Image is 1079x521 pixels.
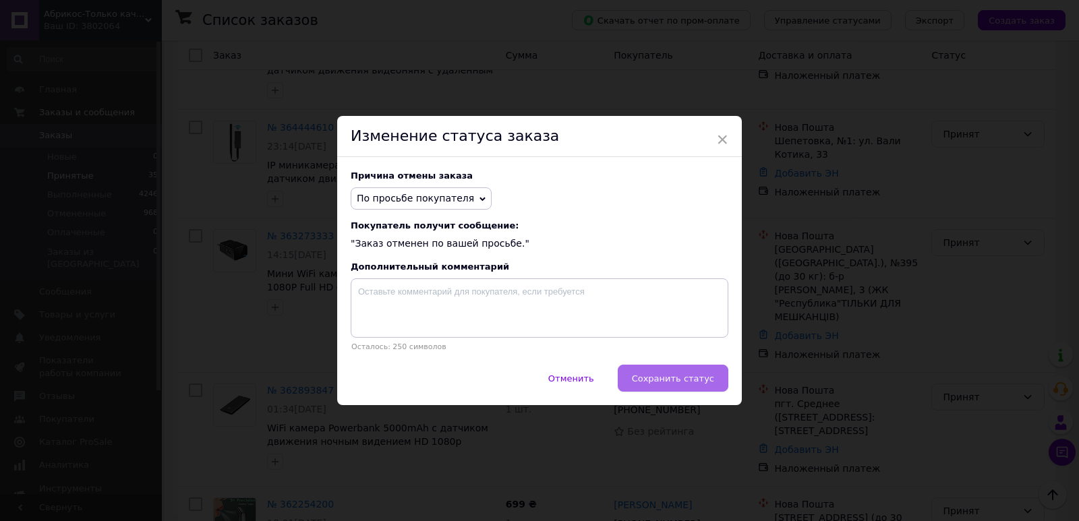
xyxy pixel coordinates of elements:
span: Покупатель получит сообщение: [351,220,728,231]
div: Причина отмены заказа [351,171,728,181]
button: Сохранить статус [618,365,728,392]
div: Дополнительный комментарий [351,262,728,272]
span: × [716,128,728,151]
p: Осталось: 250 символов [351,342,728,351]
div: "Заказ отменен по вашей просьбе." [351,220,728,251]
button: Отменить [534,365,608,392]
span: По просьбе покупателя [357,193,474,204]
span: Сохранить статус [632,373,714,384]
div: Изменение статуса заказа [337,116,742,157]
span: Отменить [548,373,594,384]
